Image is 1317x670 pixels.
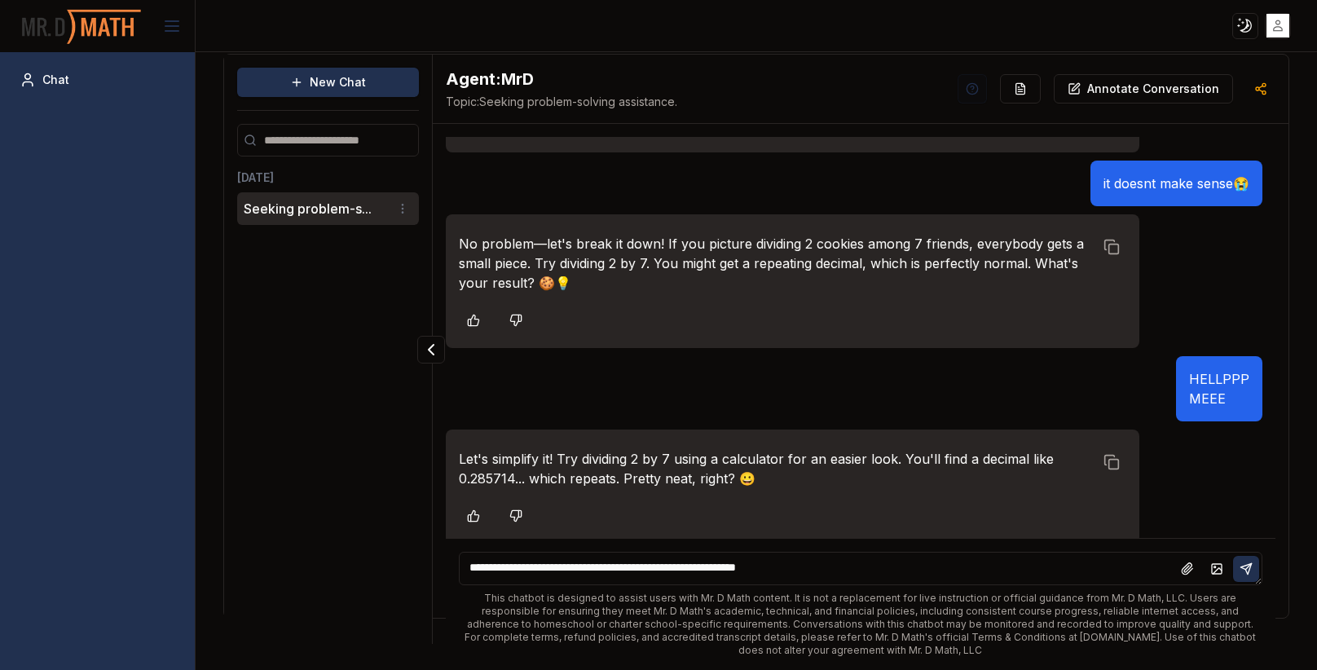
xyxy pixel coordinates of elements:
p: Annotate Conversation [1087,81,1219,97]
a: Chat [13,65,182,95]
h2: MrD [446,68,677,90]
button: Conversation options [393,199,412,218]
span: Chat [42,72,69,88]
img: placeholder-user.jpg [1266,14,1290,37]
button: New Chat [237,68,419,97]
button: Re-Fill Questions [1000,74,1041,104]
button: Help Videos [958,74,987,104]
button: Annotate Conversation [1054,74,1233,104]
p: No problem—let's break it down! If you picture dividing 2 cookies among 7 friends, everybody gets... [459,234,1094,293]
img: PromptOwl [20,5,143,48]
div: This chatbot is designed to assist users with Mr. D Math content. It is not a replacement for liv... [459,592,1262,657]
p: HELLPPP MEEE [1189,369,1249,408]
button: Collapse panel [417,336,445,364]
button: Seeking problem-s... [244,199,372,218]
span: Seeking problem-solving assistance. [446,94,677,110]
h3: [DATE] [237,170,419,186]
p: it doesnt make sense😭 [1103,174,1249,193]
p: Let's simplify it! Try dividing 2 by 7 using a calculator for an easier look. You'll find a decim... [459,449,1094,488]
